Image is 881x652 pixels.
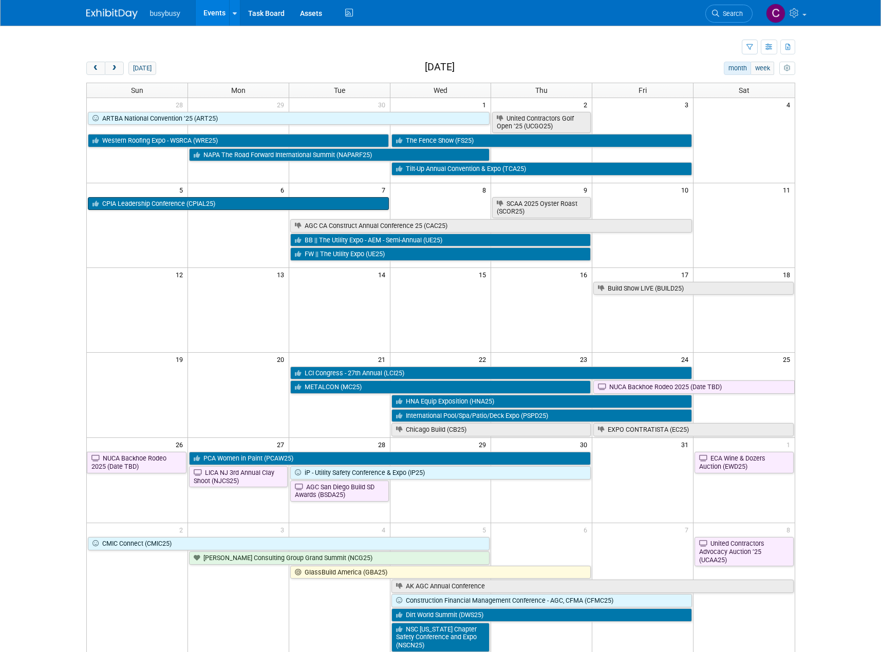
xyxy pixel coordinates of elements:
span: Tue [334,86,345,94]
a: AGC CA Construct Annual Conference 25 (CAC25) [290,219,692,233]
a: ARTBA National Convention ’25 (ART25) [88,112,490,125]
span: 3 [279,523,289,536]
span: 13 [276,268,289,281]
span: Thu [535,86,548,94]
button: next [105,62,124,75]
span: 7 [381,183,390,196]
a: [PERSON_NAME] Consulting Group Grand Summit (NCG25) [189,551,490,565]
span: 20 [276,353,289,366]
a: Western Roofing Expo - WSRCA (WRE25) [88,134,389,147]
a: GlassBuild America (GBA25) [290,566,591,579]
a: Dirt World Summit (DWS25) [391,608,692,622]
a: Construction Financial Management Conference - AGC, CFMA (CFMC25) [391,594,692,607]
span: 7 [684,523,693,536]
a: AGC San Diego Build SD Awards (BSDA25) [290,481,389,502]
button: month [724,62,751,75]
button: week [751,62,774,75]
a: SCAA 2025 Oyster Roast (SCOR25) [492,197,591,218]
a: iP - Utility Safety Conference & Expo (IP25) [290,466,591,480]
a: BB || The Utility Expo - AEM - Semi-Annual (UE25) [290,234,591,247]
span: 22 [478,353,491,366]
a: Search [705,5,753,23]
span: 2 [178,523,188,536]
span: 16 [579,268,592,281]
a: LICA NJ 3rd Annual Clay Shoot (NJCS25) [189,466,288,487]
span: 19 [175,353,188,366]
span: Fri [639,86,647,94]
a: FW || The Utility Expo (UE25) [290,247,591,261]
span: 9 [583,183,592,196]
a: AK AGC Annual Conference [391,580,794,593]
span: 1 [785,438,795,451]
a: International Pool/Spa/Patio/Deck Expo (PSPD25) [391,409,692,423]
span: 10 [680,183,693,196]
a: CMIC Connect (CMIC25) [88,537,490,550]
img: ExhibitDay [86,9,138,19]
a: Tilt-Up Annual Convention & Expo (TCA25) [391,162,692,176]
span: 8 [481,183,491,196]
span: Sat [739,86,749,94]
span: 1 [481,98,491,111]
span: Search [719,10,743,17]
span: Mon [231,86,246,94]
a: CPIA Leadership Conference (CPIAL25) [88,197,389,210]
span: 15 [478,268,491,281]
span: 29 [478,438,491,451]
span: 4 [785,98,795,111]
span: 17 [680,268,693,281]
span: 30 [377,98,390,111]
a: United Contractors Advocacy Auction ’25 (UCAA25) [695,537,793,566]
span: 28 [377,438,390,451]
a: NSC [US_STATE] Chapter Safety Conference and Expo (NSCN25) [391,623,490,652]
span: 30 [579,438,592,451]
span: Sun [131,86,143,94]
span: 21 [377,353,390,366]
a: Chicago Build (CB25) [391,423,591,436]
span: 28 [175,98,188,111]
button: [DATE] [128,62,156,75]
span: 26 [175,438,188,451]
span: 31 [680,438,693,451]
a: METALCON (MC25) [290,380,591,394]
span: 25 [782,353,795,366]
i: Personalize Calendar [784,65,791,72]
a: The Fence Show (FS25) [391,134,692,147]
span: 5 [178,183,188,196]
span: 27 [276,438,289,451]
a: LCI Congress - 27th Annual (LCI25) [290,367,692,380]
span: busybusy [150,9,180,17]
span: Wed [434,86,447,94]
span: 8 [785,523,795,536]
span: 24 [680,353,693,366]
h2: [DATE] [425,62,455,73]
span: 14 [377,268,390,281]
span: 18 [782,268,795,281]
span: 12 [175,268,188,281]
a: United Contractors Golf Open ’25 (UCGO25) [492,112,591,133]
a: EXPO CONTRATISTA (EC25) [593,423,793,436]
span: 5 [481,523,491,536]
span: 11 [782,183,795,196]
a: Build Show LIVE (BUILD25) [593,282,793,295]
span: 4 [381,523,390,536]
span: 3 [684,98,693,111]
span: 2 [583,98,592,111]
span: 29 [276,98,289,111]
button: prev [86,62,105,75]
img: Collin Larson [766,4,785,23]
a: NUCA Backhoe Rodeo 2025 (Date TBD) [87,452,186,473]
span: 6 [279,183,289,196]
span: 6 [583,523,592,536]
a: NUCA Backhoe Rodeo 2025 (Date TBD) [593,380,794,394]
a: NAPA The Road Forward International Summit (NAPARF25) [189,148,490,162]
a: ECA Wine & Dozers Auction (EWD25) [695,452,793,473]
button: myCustomButton [779,62,795,75]
a: HNA Equip Exposition (HNA25) [391,395,692,408]
a: PCA Women in Paint (PCAW25) [189,452,591,465]
span: 23 [579,353,592,366]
